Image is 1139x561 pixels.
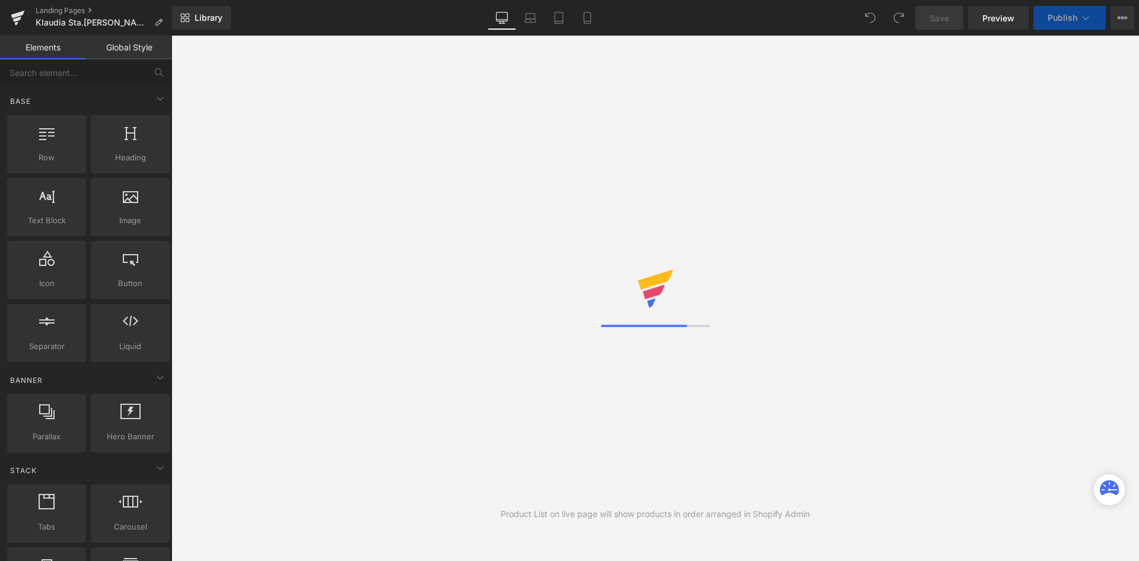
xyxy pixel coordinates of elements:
span: Heading [94,151,166,164]
span: Carousel [94,521,166,533]
span: Hero Banner [94,430,166,443]
span: Tabs [11,521,82,533]
span: Liquid [94,340,166,353]
span: Text Block [11,214,82,227]
span: Publish [1048,13,1077,23]
span: Banner [9,375,44,386]
a: New Library [172,6,231,30]
span: Save [930,12,949,24]
button: Redo [887,6,911,30]
button: More [1111,6,1134,30]
a: Landing Pages [36,6,172,15]
span: Klaudia Sta.[PERSON_NAME] [36,18,149,27]
span: Preview [982,12,1014,24]
a: Desktop [488,6,516,30]
span: Button [94,277,166,290]
a: Laptop [516,6,545,30]
button: Undo [858,6,882,30]
span: Base [9,96,32,107]
span: Parallax [11,430,82,443]
a: Mobile [573,6,602,30]
span: Separator [11,340,82,353]
button: Publish [1033,6,1106,30]
a: Preview [968,6,1029,30]
span: Stack [9,465,38,476]
span: Library [195,12,222,23]
a: Global Style [86,36,172,59]
span: Row [11,151,82,164]
span: Icon [11,277,82,290]
span: Image [94,214,166,227]
div: Product List on live page will show products in order arranged in Shopify Admin [501,508,810,521]
a: Tablet [545,6,573,30]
